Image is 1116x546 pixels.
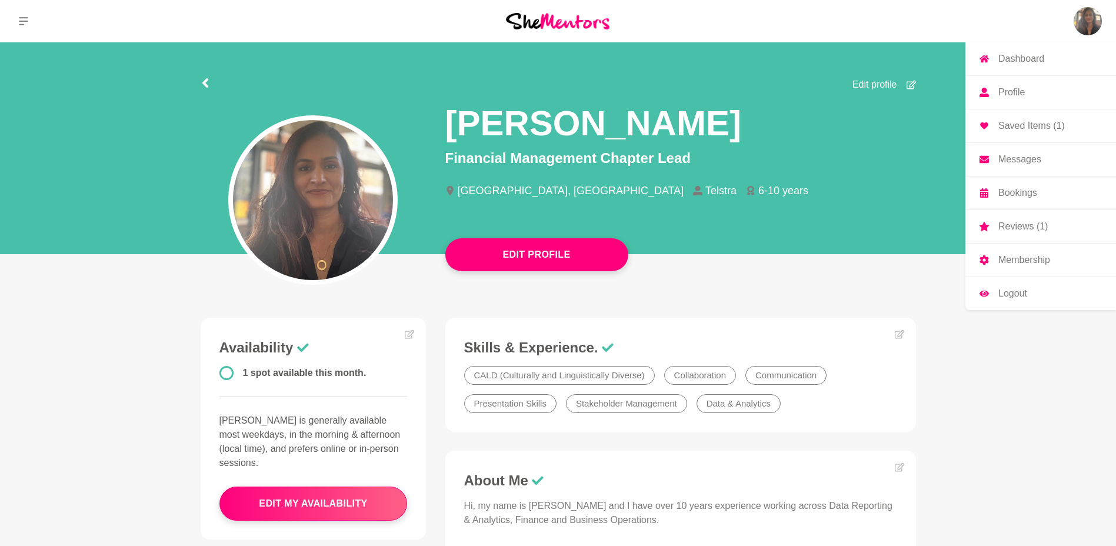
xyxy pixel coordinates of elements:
h3: Availability [219,339,408,357]
a: Messages [965,143,1116,176]
p: Saved Items (1) [998,121,1065,131]
p: Profile [998,88,1025,97]
h3: About Me [464,472,897,490]
span: 1 spot available this month. [243,368,367,378]
p: Financial Management Chapter Lead [445,148,916,169]
li: [GEOGRAPHIC_DATA], [GEOGRAPHIC_DATA] [445,185,694,196]
button: edit my availability [219,487,408,521]
li: 6-10 years [746,185,818,196]
a: Profile [965,76,1116,109]
a: Dashboard [965,42,1116,75]
p: Membership [998,255,1050,265]
p: [PERSON_NAME] is generally available most weekdays, in the morning & afternoon (local time), and ... [219,414,408,470]
a: Saved Items (1) [965,109,1116,142]
img: Nirali Subnis [1074,7,1102,35]
a: Reviews (1) [965,210,1116,243]
li: Telstra [693,185,746,196]
h3: Skills & Experience. [464,339,897,357]
p: Messages [998,155,1041,164]
span: Edit profile [852,78,897,92]
p: Reviews (1) [998,222,1048,231]
button: Edit Profile [445,238,628,271]
a: Bookings [965,177,1116,209]
p: Hi, my name is [PERSON_NAME] and I have over 10 years experience working across Data Reporting & ... [464,499,897,527]
p: Bookings [998,188,1037,198]
p: Logout [998,289,1027,298]
img: She Mentors Logo [506,13,609,29]
h1: [PERSON_NAME] [445,101,741,145]
p: Dashboard [998,54,1044,64]
a: Nirali SubnisDashboardProfileSaved Items (1)MessagesBookingsReviews (1)MembershipLogout [1074,7,1102,35]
